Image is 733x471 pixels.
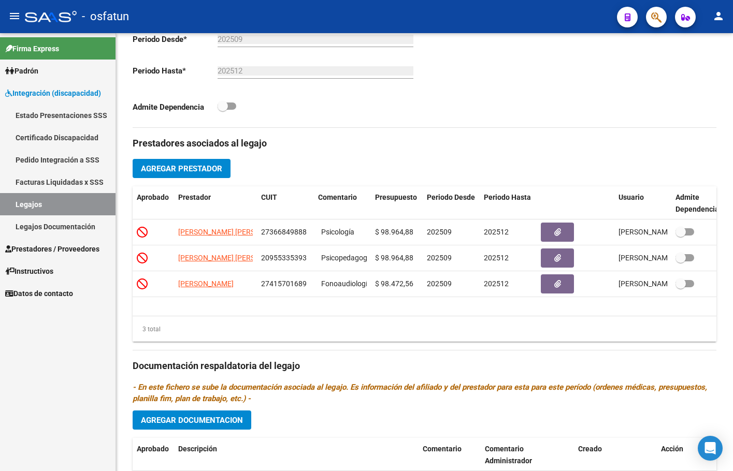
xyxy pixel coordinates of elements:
[8,10,21,22] mat-icon: menu
[321,279,371,288] span: Fonoaudiología
[82,5,129,28] span: - osfatun
[485,445,532,465] span: Comentario Administrador
[484,279,509,288] span: 202512
[133,101,218,113] p: Admite Dependencia
[141,164,222,173] span: Agregar Prestador
[671,186,728,220] datatable-header-cell: Admite Dependencia
[423,445,462,453] span: Comentario
[427,279,452,288] span: 202509
[619,279,700,288] span: [PERSON_NAME] [DATE]
[5,288,73,299] span: Datos de contacto
[261,228,307,236] span: 27366849888
[427,254,452,262] span: 202509
[133,359,716,373] h3: Documentación respaldatoria del legajo
[375,254,413,262] span: $ 98.964,88
[712,10,725,22] mat-icon: person
[321,254,373,262] span: Psicopedagogía
[178,254,291,262] span: [PERSON_NAME] [PERSON_NAME]
[5,266,53,277] span: Instructivos
[5,87,101,99] span: Integración (discapacidad)
[675,193,719,213] span: Admite Dependencia
[133,159,231,178] button: Agregar Prestador
[178,279,234,288] span: [PERSON_NAME]
[257,186,314,220] datatable-header-cell: CUIT
[698,436,723,461] div: Open Intercom Messenger
[375,193,417,201] span: Presupuesto
[178,445,217,453] span: Descripción
[480,186,537,220] datatable-header-cell: Periodo Hasta
[619,254,700,262] span: [PERSON_NAME] [DATE]
[318,193,357,201] span: Comentario
[661,445,683,453] span: Acción
[614,186,671,220] datatable-header-cell: Usuario
[578,445,602,453] span: Creado
[133,34,218,45] p: Periodo Desde
[484,193,531,201] span: Periodo Hasta
[261,279,307,288] span: 27415701689
[375,279,413,288] span: $ 98.472,56
[427,193,475,201] span: Periodo Desde
[5,243,99,255] span: Prestadores / Proveedores
[484,254,509,262] span: 202512
[619,228,700,236] span: [PERSON_NAME] [DATE]
[427,228,452,236] span: 202509
[484,228,509,236] span: 202512
[178,228,291,236] span: [PERSON_NAME] [PERSON_NAME]
[5,43,59,54] span: Firma Express
[133,323,161,335] div: 3 total
[178,193,211,201] span: Prestador
[321,228,354,236] span: Psicología
[5,65,38,77] span: Padrón
[133,136,716,151] h3: Prestadores asociados al legajo
[137,445,169,453] span: Aprobado
[423,186,480,220] datatable-header-cell: Periodo Desde
[133,382,707,403] i: - En este fichero se sube la documentación asociada al legajo. Es información del afiliado y del ...
[137,193,169,201] span: Aprobado
[375,228,413,236] span: $ 98.964,88
[133,410,251,430] button: Agregar Documentacion
[174,186,257,220] datatable-header-cell: Prestador
[371,186,423,220] datatable-header-cell: Presupuesto
[133,186,174,220] datatable-header-cell: Aprobado
[133,65,218,77] p: Periodo Hasta
[619,193,644,201] span: Usuario
[261,254,307,262] span: 20955335393
[141,416,243,425] span: Agregar Documentacion
[314,186,371,220] datatable-header-cell: Comentario
[261,193,277,201] span: CUIT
